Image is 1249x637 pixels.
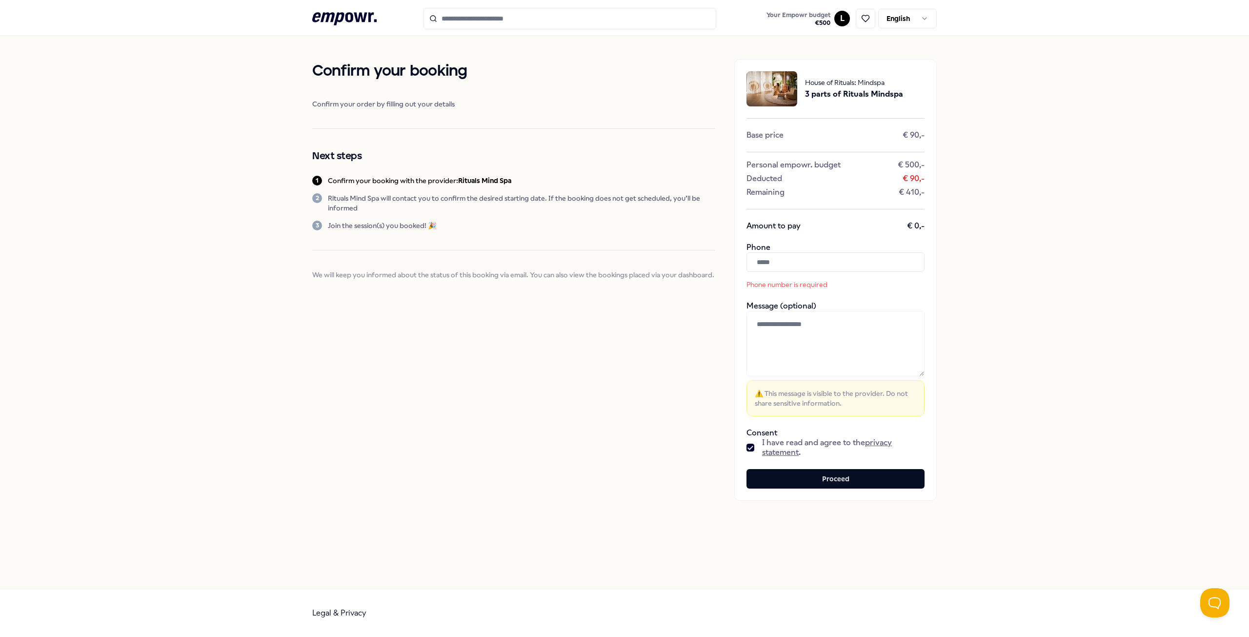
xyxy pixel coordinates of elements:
[746,174,782,184] span: Deducted
[746,469,925,489] button: Proceed
[762,438,925,457] span: I have read and agree to the .
[746,187,785,197] span: Remaining
[898,160,925,170] span: € 500,-
[762,438,892,457] a: privacy statement
[312,221,322,230] div: 3
[312,193,322,203] div: 2
[903,130,925,140] span: € 90,-
[746,130,784,140] span: Base price
[899,187,925,197] span: € 410,-
[423,8,716,29] input: Search for products, categories or subcategories
[805,77,903,88] span: House of Rituals: Mindspa
[834,11,850,26] button: L
[746,243,925,289] div: Phone
[328,221,436,230] p: Join the session(s) you booked! 🎉
[805,88,903,101] span: 3 parts of Rituals Mindspa
[312,99,715,109] span: Confirm your order by filling out your details
[328,176,511,185] p: Confirm your booking with the provider:
[312,59,715,83] h1: Confirm your booking
[746,301,925,416] div: Message (optional)
[1200,588,1229,617] iframe: Help Scout Beacon - Open
[765,9,832,29] button: Your Empowr budget€500
[328,193,715,213] p: Rituals Mind Spa will contact you to confirm the desired starting date. If the booking does not g...
[746,71,797,106] img: package image
[766,19,830,27] span: € 500
[746,160,841,170] span: Personal empowr. budget
[312,148,715,164] h2: Next steps
[746,428,925,457] div: Consent
[312,176,322,185] div: 1
[763,8,834,29] a: Your Empowr budget€500
[746,221,801,231] span: Amount to pay
[755,389,916,408] span: ⚠️ This message is visible to the provider. Do not share sensitive information.
[746,280,878,289] p: Phone number is required
[312,270,715,280] span: We will keep you informed about the status of this booking via email. You can also view the booki...
[458,177,511,185] b: Rituals Mind Spa
[907,221,925,231] span: € 0,-
[903,174,925,184] span: € 90,-
[766,11,830,19] span: Your Empowr budget
[312,608,366,617] a: Legal & Privacy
